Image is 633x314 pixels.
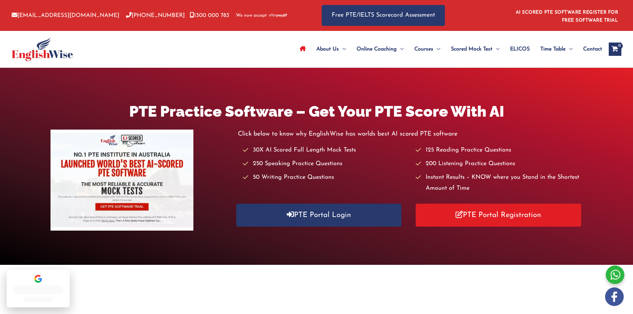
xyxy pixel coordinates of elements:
[126,13,185,18] a: [PHONE_NUMBER]
[535,38,578,61] a: Time TableMenu Toggle
[357,38,397,61] span: Online Coaching
[578,38,602,61] a: Contact
[236,12,267,19] span: We now accept
[416,145,582,156] li: 125 Reading Practice Questions
[492,38,499,61] span: Menu Toggle
[269,14,287,17] img: Afterpay-Logo
[311,38,351,61] a: About UsMenu Toggle
[516,10,618,23] a: AI SCORED PTE SOFTWARE REGISTER FOR FREE SOFTWARE TRIAL
[540,38,566,61] span: Time Table
[51,130,193,231] img: pte-institute-main
[416,204,581,227] a: PTE Portal Registration
[433,38,440,61] span: Menu Toggle
[243,172,409,183] li: 50 Writing Practice Questions
[416,158,582,169] li: 200 Listening Practice Questions
[339,38,346,61] span: Menu Toggle
[605,287,624,306] img: white-facebook.png
[409,38,446,61] a: CoursesMenu Toggle
[609,43,621,56] a: View Shopping Cart, empty
[238,129,582,140] p: Click below to know why EnglishWise has worlds best AI scored PTE software
[316,38,339,61] span: About Us
[12,37,73,61] img: cropped-ew-logo
[243,158,409,169] li: 250 Speaking Practice Questions
[512,5,621,26] aside: Header Widget 1
[416,172,582,194] li: Instant Results – KNOW where you Stand in the Shortest Amount of Time
[51,101,582,122] h1: PTE Practice Software – Get Your PTE Score With AI
[236,204,402,227] a: PTE Portal Login
[414,38,433,61] span: Courses
[12,13,119,18] a: [EMAIL_ADDRESS][DOMAIN_NAME]
[190,13,229,18] a: 1300 000 783
[451,38,492,61] span: Scored Mock Test
[446,38,505,61] a: Scored Mock TestMenu Toggle
[583,38,602,61] span: Contact
[397,38,404,61] span: Menu Toggle
[294,38,602,61] nav: Site Navigation: Main Menu
[322,5,445,26] a: Free PTE/IELTS Scorecard Assessment
[566,38,573,61] span: Menu Toggle
[505,38,535,61] a: ELICOS
[243,145,409,156] li: 30X AI Scored Full Length Mock Tests
[510,38,530,61] span: ELICOS
[351,38,409,61] a: Online CoachingMenu Toggle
